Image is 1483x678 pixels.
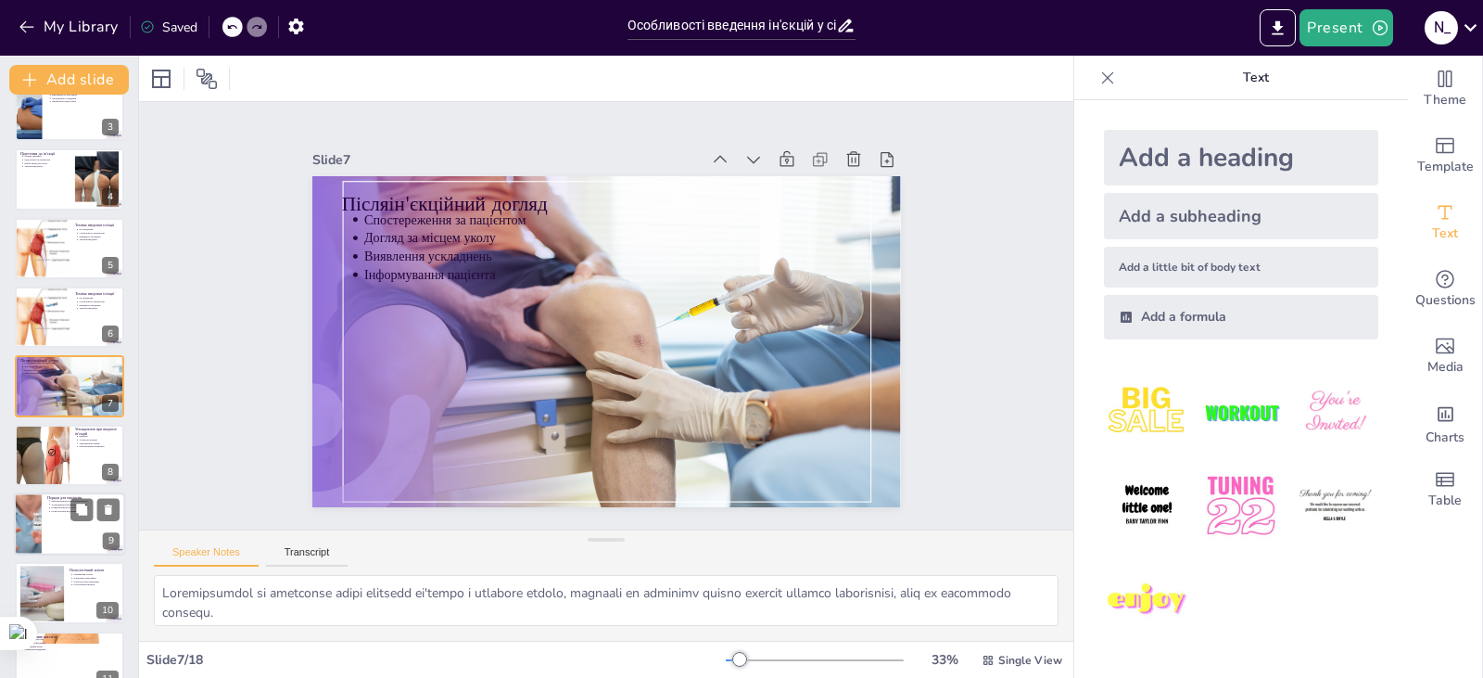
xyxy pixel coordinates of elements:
p: Ушкодження нервів [79,441,119,445]
div: https://cdn.sendsteps.com/images/logo/sendsteps_logo_white.pnghttps://cdn.sendsteps.com/images/lo... [15,355,124,416]
p: Стерильність матеріалів [79,231,119,235]
p: Дотримання стандартів [52,96,119,100]
p: Інформування про побічні ефекти [52,499,120,503]
p: Догляд за місцем уколу [623,60,746,560]
p: Зменшення болю [24,645,119,648]
img: 3.jpeg [1292,369,1378,455]
div: N _ [1425,11,1458,45]
div: 10 [15,562,124,623]
p: Професійна підготовка [52,100,119,104]
button: Present [1299,9,1392,46]
span: Theme [1424,90,1466,110]
img: 5.jpeg [1198,463,1284,549]
p: Інформування пацієнта [24,372,119,376]
img: 6.jpeg [1292,463,1378,549]
span: Media [1427,357,1464,377]
p: Психологічний аспект [70,567,119,572]
button: Export to PowerPoint [1260,9,1296,46]
div: 6 [102,326,119,342]
span: Template [1417,157,1474,177]
p: Вибір місця для уколу [24,161,70,165]
p: Правильне введення [24,648,119,652]
span: Single View [998,653,1062,668]
p: Повідомлення про незвичні реакції [52,506,120,510]
p: Інформування пацієнтів [79,445,119,449]
span: Table [1428,491,1462,511]
button: N _ [1425,9,1458,46]
div: Saved [140,19,197,36]
span: Questions [1415,290,1476,311]
p: Поради для пацієнтів [47,495,120,501]
div: Slide 7 / 18 [146,651,726,669]
p: Інфекції [79,434,119,438]
p: Техніка введення [79,307,119,311]
p: Психологічна підтримка [73,580,119,583]
p: Інформування пацієнта [587,69,710,569]
p: Довірлива атмосфера [73,576,119,580]
div: Add charts and graphs [1408,390,1482,456]
textarea: Loremipsumdol si ametconse adipi elitsedd ei'tempo i utlabore etdolo, magnaali en adminimv quisno... [154,575,1058,626]
p: Техніка введення [79,237,119,241]
img: 2.jpeg [1198,369,1284,455]
button: Duplicate Slide [70,498,93,520]
p: Зменшення страху [73,572,119,576]
p: Підготовка інструментів [24,159,70,162]
img: 7.jpeg [1104,557,1190,644]
div: 8 [102,464,119,480]
button: Speaker Notes [154,546,259,567]
p: Використання анестезії [20,634,119,640]
p: Виявлення ускладнень [24,369,119,373]
div: 10 [96,602,119,619]
p: Психологічна підтримка [52,510,120,514]
div: Layout [146,64,176,94]
div: 5 [102,257,119,274]
div: 7 [102,395,119,412]
p: Оцінка пацієнта [24,155,70,159]
div: Add text boxes [1408,189,1482,256]
p: Техніка введення ін'єкції [75,222,119,227]
p: Ускладнення при введенні ін'єкцій [75,427,119,437]
p: Оцінка необхідності [24,641,119,645]
div: Add a subheading [1104,193,1378,239]
span: Position [196,68,218,90]
div: Add a little bit of body text [1104,247,1378,288]
div: Add images, graphics, shapes or video [1408,323,1482,390]
img: 1.jpeg [1104,369,1190,455]
div: Add a formula [1104,295,1378,339]
div: 3 [15,80,124,141]
button: Delete Slide [97,498,120,520]
p: Дотримання рекомендацій лікаря [52,503,120,506]
button: Transcript [266,546,349,567]
div: Add a table [1408,456,1482,523]
div: 4 [102,188,119,205]
img: 4.jpeg [1104,463,1190,549]
p: Швидкість введення [79,303,119,307]
p: Техніка введення ін'єкції [75,291,119,297]
div: https://cdn.sendsteps.com/images/logo/sendsteps_logo_white.pnghttps://cdn.sendsteps.com/images/lo... [15,218,124,279]
p: Місцева анестезія [24,638,119,642]
p: Кут введення [79,297,119,301]
div: 33 % [922,651,967,669]
p: Післяін'єкційний догляд [647,31,784,555]
p: Підготовка до ін'єкції [20,151,70,157]
p: Спостереження за пацієнтом [640,57,764,556]
div: Get real-time input from your audience [1408,256,1482,323]
p: Спостереження за пацієнтом [24,362,119,365]
div: Change the overall theme [1408,56,1482,122]
p: Швидкість введення [79,235,119,238]
div: Add a heading [1104,130,1378,185]
p: Ефективність лікування [52,93,119,96]
button: My Library [14,12,126,42]
div: https://cdn.sendsteps.com/images/logo/sendsteps_logo_white.pnghttps://cdn.sendsteps.com/images/lo... [15,148,124,210]
div: https://cdn.sendsteps.com/images/logo/sendsteps_logo_white.pnghttps://cdn.sendsteps.com/images/lo... [15,287,124,348]
span: Charts [1426,428,1464,448]
p: Післяін'єкційний догляд [20,358,119,364]
div: Add ready made slides [1408,122,1482,189]
div: 3 [102,119,119,135]
p: Роз'яснення ризиків [73,582,119,586]
p: Алергічні реакції [79,438,119,441]
div: https://cdn.sendsteps.com/images/logo/sendsteps_logo_white.pnghttps://cdn.sendsteps.com/images/lo... [15,425,124,486]
p: Догляд за місцем уколу [24,365,119,369]
div: https://cdn.sendsteps.com/images/logo/sendsteps_logo_white.pnghttps://cdn.sendsteps.com/images/lo... [14,493,125,556]
p: Text [1122,56,1389,100]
